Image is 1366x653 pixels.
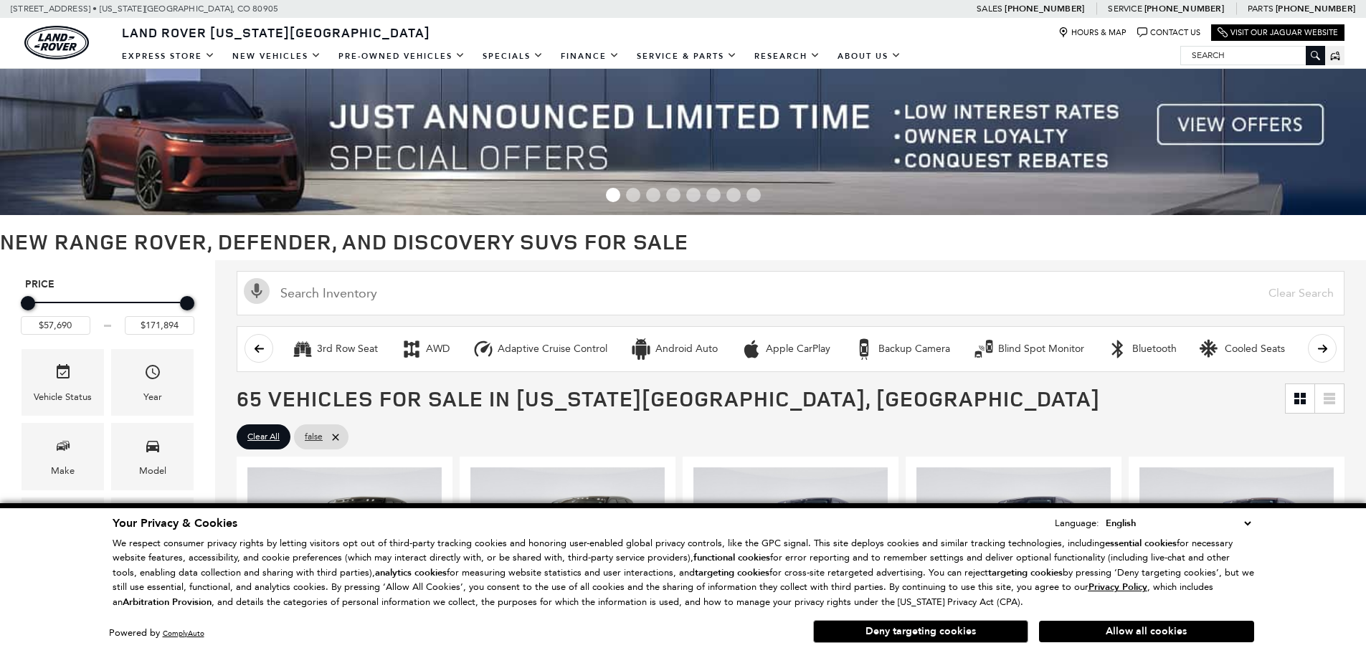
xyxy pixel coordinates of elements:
button: Android AutoAndroid Auto [622,334,726,364]
strong: targeting cookies [695,566,769,579]
div: Year [143,389,162,405]
div: VehicleVehicle Status [22,349,104,416]
div: TrimTrim [22,497,104,564]
strong: analytics cookies [375,566,447,579]
span: Go to slide 2 [626,188,640,202]
button: 3rd Row Seat3rd Row Seat [284,334,386,364]
div: Price [21,291,194,335]
div: Adaptive Cruise Control [498,343,607,356]
a: [PHONE_NUMBER] [1144,3,1224,14]
a: Visit Our Jaguar Website [1218,27,1338,38]
button: Blind Spot MonitorBlind Spot Monitor [965,334,1092,364]
input: Minimum [21,316,90,335]
img: 2025 LAND ROVER Discovery Sport S [470,467,665,613]
a: Specials [474,44,552,69]
div: Adaptive Cruise Control [473,338,494,360]
a: land-rover [24,26,89,59]
div: FeaturesFeatures [111,497,194,564]
div: Android Auto [655,343,718,356]
a: Privacy Policy [1088,581,1147,592]
span: Vehicle [54,360,72,389]
img: 2026 LAND ROVER Range Rover Evoque S [247,467,442,613]
div: Android Auto [630,338,652,360]
span: false [305,428,323,446]
a: Service & Parts [628,44,746,69]
strong: targeting cookies [988,566,1063,579]
a: Land Rover [US_STATE][GEOGRAPHIC_DATA] [113,24,439,41]
p: We respect consumer privacy rights by letting visitors opt out of third-party tracking cookies an... [113,536,1254,610]
button: scroll left [245,334,273,363]
span: Go to slide 4 [666,188,680,202]
strong: functional cookies [693,551,770,564]
div: Bluetooth [1107,338,1129,360]
img: 2025 LAND ROVER Range Rover Evoque S [693,467,888,613]
div: Vehicle Status [34,389,92,405]
span: Land Rover [US_STATE][GEOGRAPHIC_DATA] [122,24,430,41]
select: Language Select [1102,515,1254,531]
span: Go to slide 6 [706,188,721,202]
a: Pre-Owned Vehicles [330,44,474,69]
span: Go to slide 1 [606,188,620,202]
span: Parts [1248,4,1273,14]
a: New Vehicles [224,44,330,69]
div: 3rd Row Seat [292,338,313,360]
div: Minimum Price [21,296,35,310]
span: Make [54,434,72,463]
a: ComplyAuto [163,629,204,638]
div: Blind Spot Monitor [973,338,995,360]
svg: Click to toggle on voice search [244,278,270,304]
input: Search Inventory [237,271,1344,315]
a: Research [746,44,829,69]
strong: Arbitration Provision [123,596,212,609]
a: [PHONE_NUMBER] [1005,3,1084,14]
button: AWDAWD [393,334,457,364]
img: 2025 LAND ROVER Range Rover Evoque S [916,467,1111,613]
span: Go to slide 3 [646,188,660,202]
a: Hours & Map [1058,27,1127,38]
span: Go to slide 8 [746,188,761,202]
span: Model [144,434,161,463]
a: [PHONE_NUMBER] [1276,3,1355,14]
div: Powered by [109,629,204,638]
div: Make [51,463,75,479]
div: Bluetooth [1132,343,1177,356]
span: Your Privacy & Cookies [113,515,237,531]
a: [STREET_ADDRESS] • [US_STATE][GEOGRAPHIC_DATA], CO 80905 [11,4,278,14]
button: Apple CarPlayApple CarPlay [733,334,838,364]
a: About Us [829,44,910,69]
div: Apple CarPlay [766,343,830,356]
h5: Price [25,278,190,291]
div: Backup Camera [853,338,875,360]
div: YearYear [111,349,194,416]
span: Go to slide 5 [686,188,701,202]
div: Blind Spot Monitor [998,343,1084,356]
a: Finance [552,44,628,69]
button: BluetoothBluetooth [1099,334,1185,364]
span: Year [144,360,161,389]
div: 3rd Row Seat [317,343,378,356]
button: Deny targeting cookies [813,620,1028,643]
button: Backup CameraBackup Camera [845,334,958,364]
span: Sales [977,4,1002,14]
input: Search [1181,47,1324,64]
div: Model [139,463,166,479]
div: Cooled Seats [1200,338,1221,360]
div: Cooled Seats [1225,343,1285,356]
input: Maximum [125,316,194,335]
u: Privacy Policy [1088,581,1147,594]
div: Apple CarPlay [741,338,762,360]
span: 65 Vehicles for Sale in [US_STATE][GEOGRAPHIC_DATA], [GEOGRAPHIC_DATA] [237,383,1100,413]
span: Clear All [247,428,280,446]
strong: essential cookies [1105,537,1177,550]
img: Land Rover [24,26,89,59]
button: Cooled SeatsCooled Seats [1192,334,1293,364]
div: AWD [426,343,450,356]
div: Maximum Price [180,296,194,310]
a: EXPRESS STORE [113,44,224,69]
nav: Main Navigation [113,44,910,69]
div: ModelModel [111,423,194,490]
button: Adaptive Cruise ControlAdaptive Cruise Control [465,334,615,364]
div: AWD [401,338,422,360]
button: Allow all cookies [1039,621,1254,642]
div: MakeMake [22,423,104,490]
